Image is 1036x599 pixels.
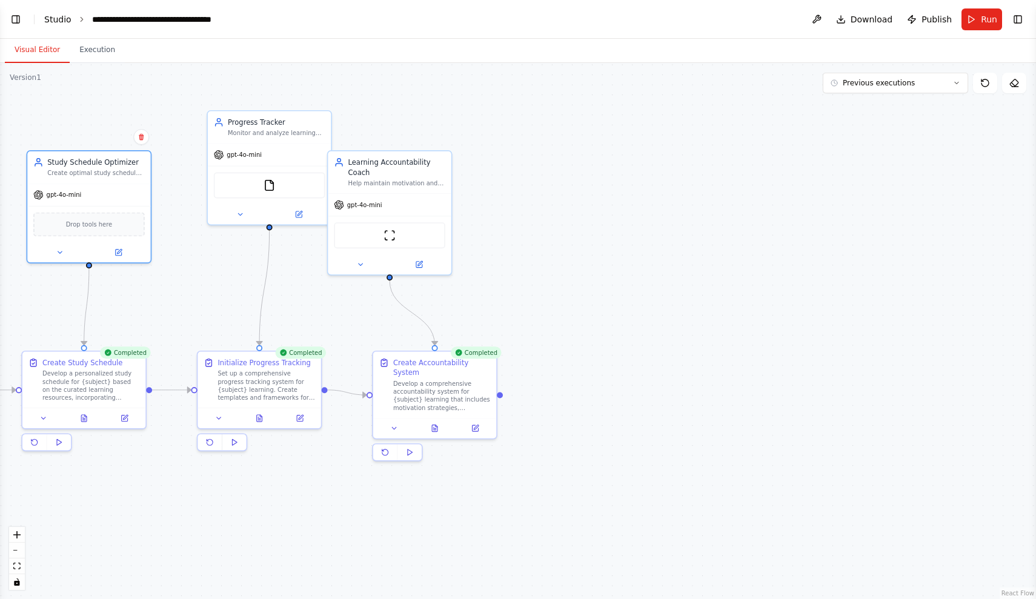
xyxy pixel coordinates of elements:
button: Delete node [133,129,149,145]
button: Open in side panel [458,422,493,434]
img: FileReadTool [264,179,276,191]
div: Develop a personalized study schedule for {subject} based on the curated learning resources, inco... [42,369,139,402]
g: Edge from 4984c9eb-0233-4fce-b063-57c008f75e19 to 5bcb3787-6952-420d-a933-1d4d9f6204dc [152,385,191,395]
span: Drop tools here [66,219,113,230]
img: ScrapeWebsiteTool [384,230,396,242]
g: Edge from 5bcb3787-6952-420d-a933-1d4d9f6204dc to eb667c74-6f9e-4b32-b192-317da7ef088b [328,385,367,400]
div: Learning Accountability Coach [348,157,445,177]
span: gpt-4o-mini [347,201,382,209]
div: Monitor and analyze learning progress for {subject}, tracking completed lessons, assessments, tim... [228,129,325,137]
div: CompletedInitialize Progress TrackingSet up a comprehensive progress tracking system for {subject... [197,351,322,455]
button: Open in side panel [90,247,147,259]
div: CompletedCreate Accountability SystemDevelop a comprehensive accountability system for {subject} ... [372,351,497,465]
button: Previous executions [823,73,968,93]
button: Open in side panel [107,412,142,425]
button: Download [831,8,898,30]
g: Edge from 00b8d5ca-26ca-4cd0-8664-9a57e66542af to eb667c74-6f9e-4b32-b192-317da7ef088b [385,280,440,345]
span: gpt-4o-mini [227,151,262,159]
span: Run [981,13,997,25]
button: Execution [70,38,125,63]
a: Studio [44,15,71,24]
div: React Flow controls [9,527,25,590]
div: Completed [100,346,151,359]
button: Open in side panel [391,259,447,271]
div: Create Accountability System [393,358,490,378]
button: Show right sidebar [1009,11,1026,28]
a: React Flow attribution [1001,590,1034,597]
span: Publish [921,13,952,25]
span: Download [851,13,893,25]
div: Develop a comprehensive accountability system for {subject} learning that includes motivation str... [393,380,490,412]
div: Completed [451,346,502,359]
button: Show left sidebar [7,11,24,28]
div: Version 1 [10,73,41,82]
button: Open in side panel [270,208,327,220]
div: Initialize Progress Tracking [217,358,310,368]
div: Help maintain motivation and accountability for {subject} learning goals by providing encourageme... [348,179,445,187]
g: Edge from 19c4672e-9f60-4498-a7c0-8155881b3e67 to 4984c9eb-0233-4fce-b063-57c008f75e19 [79,268,94,345]
button: zoom out [9,543,25,558]
div: Create Study Schedule [42,358,122,368]
div: Study Schedule OptimizerCreate optimal study schedules for {subject} based on available time slot... [27,150,152,263]
div: Study Schedule Optimizer [47,157,144,168]
button: fit view [9,558,25,574]
div: Learning Accountability CoachHelp maintain motivation and accountability for {subject} learning g... [327,150,453,276]
button: Run [961,8,1002,30]
button: View output [238,412,281,425]
button: zoom in [9,527,25,543]
button: Publish [902,8,957,30]
button: Open in side panel [282,412,317,425]
button: View output [63,412,105,425]
nav: breadcrumb [44,13,228,25]
g: Edge from 5012fba4-d80b-4bb0-883d-2fb70bdeff2f to 5bcb3787-6952-420d-a933-1d4d9f6204dc [254,230,274,345]
button: View output [414,422,456,434]
div: Progress Tracker [228,117,325,128]
span: Previous executions [843,78,915,88]
div: Progress TrackerMonitor and analyze learning progress for {subject}, tracking completed lessons, ... [207,110,332,225]
div: Completed [275,346,326,359]
div: CompletedCreate Study ScheduleDevelop a personalized study schedule for {subject} based on the cu... [21,351,147,455]
span: gpt-4o-mini [47,191,82,199]
div: Create optimal study schedules for {subject} based on available time slots, learning goals, and p... [47,170,144,177]
button: Visual Editor [5,38,70,63]
div: Set up a comprehensive progress tracking system for {subject} learning. Create templates and fram... [217,369,314,402]
button: toggle interactivity [9,574,25,590]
